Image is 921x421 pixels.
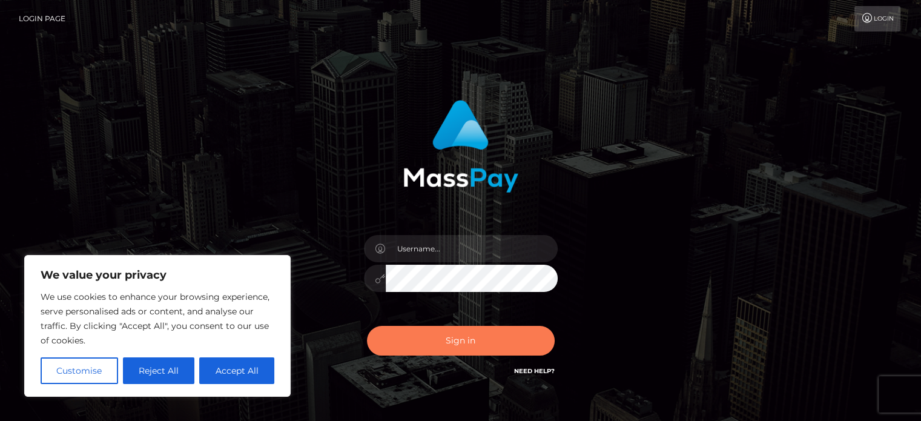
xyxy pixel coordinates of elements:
[199,357,274,384] button: Accept All
[41,357,118,384] button: Customise
[386,235,558,262] input: Username...
[41,290,274,348] p: We use cookies to enhance your browsing experience, serve personalised ads or content, and analys...
[854,6,900,31] a: Login
[514,367,555,375] a: Need Help?
[403,100,518,193] img: MassPay Login
[24,255,291,397] div: We value your privacy
[19,6,65,31] a: Login Page
[123,357,195,384] button: Reject All
[41,268,274,282] p: We value your privacy
[367,326,555,356] button: Sign in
